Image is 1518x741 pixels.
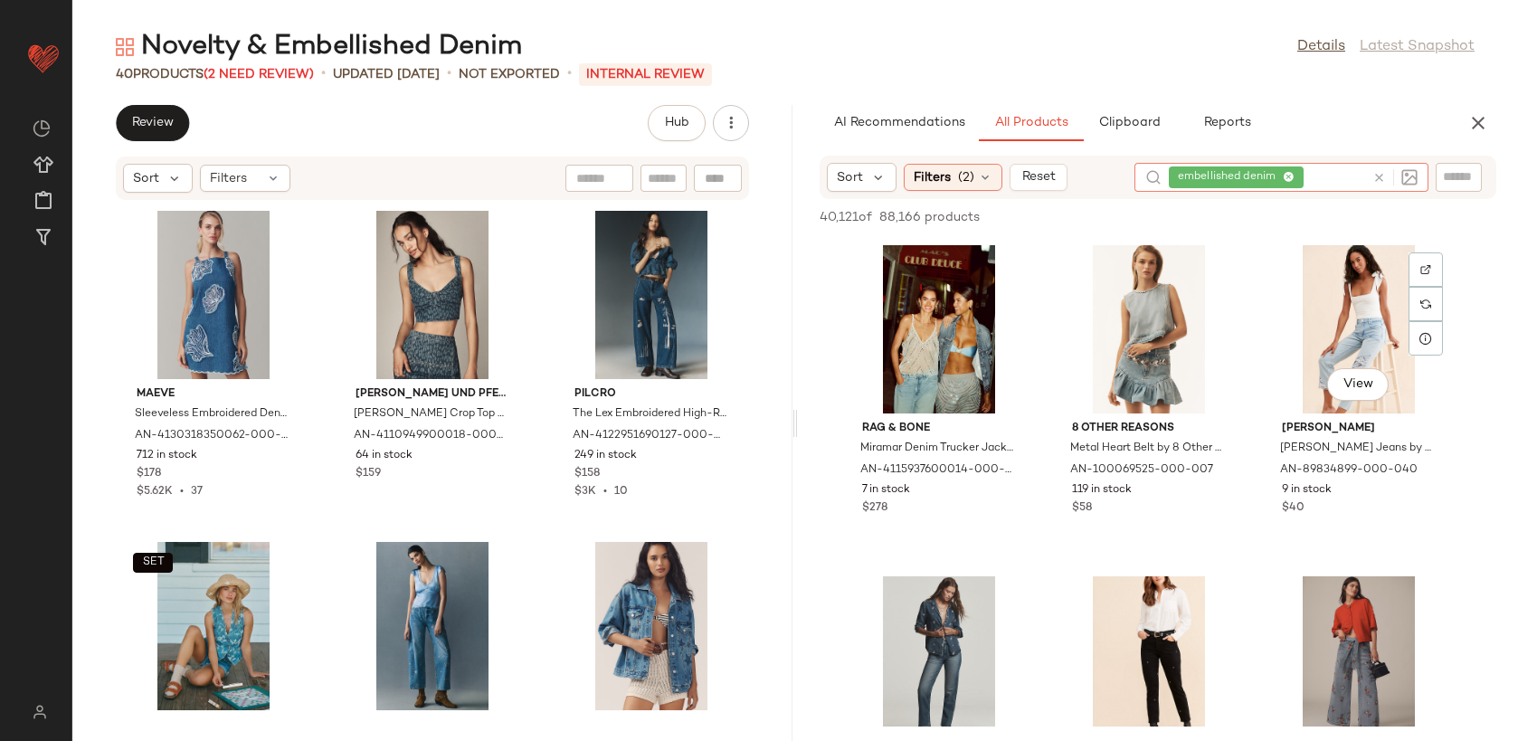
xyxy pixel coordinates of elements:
img: svg%3e [22,705,57,719]
a: Details [1297,36,1345,58]
span: • [596,486,614,498]
button: Reset [1010,164,1067,191]
span: • [321,63,326,85]
p: updated [DATE] [333,65,440,84]
span: 10 [614,486,628,498]
span: Filters [210,169,247,188]
span: Sort [837,168,863,187]
span: AN-89834899-000-040 [1280,462,1418,479]
img: 4122557490029_093_b14 [341,542,524,710]
span: $159 [356,466,381,482]
span: 64 in stock [356,448,413,464]
span: 7 in stock [862,482,910,499]
span: 249 in stock [574,448,637,464]
div: Products [116,65,314,84]
span: All Products [994,116,1068,130]
div: Novelty & Embellished Denim [116,29,522,65]
span: AN-4110949900018-000-091 [354,428,508,444]
span: • [567,63,572,85]
span: Review [131,116,174,130]
span: • [447,63,451,85]
span: • [173,486,191,498]
span: AN-4122951690127-000-092 [573,428,726,444]
span: Miramar Denim Trucker Jacket by rag & bone in Blue, Women's, Size: XL, Cotton at Anthropologie [860,441,1014,457]
p: INTERNAL REVIEW [579,63,712,86]
span: Maeve [137,386,290,403]
span: $40 [1282,500,1305,517]
span: $3K [574,486,596,498]
span: The Lex Embroidered High-Rise Taper Jeans by Pilcro in Blue, Women's, Size: 28, Cotton at Anthrop... [573,406,726,423]
span: 40 [116,68,133,81]
span: Filters [914,168,951,187]
span: (2) [958,168,974,187]
span: Reset [1020,170,1055,185]
img: 4115937600014_093_b14 [848,245,1030,413]
span: AI Recommendations [833,116,965,130]
img: 4115900970030_049_b14 [122,542,305,710]
img: heart_red.DM2ytmEG.svg [25,40,62,76]
p: Not Exported [459,65,560,84]
span: [PERSON_NAME] Jeans by [PERSON_NAME] in Blue, Women's, Size: 32, Cotton at Anthropologie [1280,441,1434,457]
span: $178 [137,466,161,482]
span: $158 [574,466,600,482]
span: $58 [1072,500,1092,517]
span: [PERSON_NAME] und Pferdgarten [356,386,509,403]
span: Metal Heart Belt by 8 Other Reasons in Silver, Women's at Anthropologie [1070,441,1224,457]
span: Pilcro [574,386,728,403]
img: 4110949900018_091_b [341,211,524,379]
span: AN-4130318350062-000-091 [135,428,289,444]
button: Hub [648,105,706,141]
img: 4130318350062_091_b [122,211,305,379]
img: 4122951690127_092_b [560,211,743,379]
span: 119 in stock [1072,482,1132,499]
span: Hub [664,116,689,130]
button: Review [116,105,189,141]
span: View [1342,377,1373,392]
span: 40,121 of [820,208,872,227]
span: AN-100069525-000-007 [1070,462,1213,479]
span: 88,166 products [879,208,980,227]
span: Driftwood [356,717,509,734]
span: AN-4115937600014-000-093 [860,462,1014,479]
img: 4115639750009_093_b [560,542,743,710]
span: [PERSON_NAME] [1282,421,1436,437]
span: Reports [1202,116,1250,130]
img: svg%3e [33,119,51,138]
span: SET [141,556,164,569]
img: 100069525_007_b14 [1058,245,1240,413]
span: 37 [191,486,203,498]
span: $278 [862,500,887,517]
span: Sleeveless Embroidered Denim Mini Dress by Maeve in Blue, Women's, Size: XS, Cotton/Elastane/Lyoc... [135,406,289,423]
img: svg%3e [1420,264,1431,275]
img: svg%3e [1145,169,1162,185]
span: 9 in stock [1282,482,1332,499]
img: svg%3e [116,38,134,56]
span: Pilcro [574,717,728,734]
span: embellished denim [1178,169,1283,185]
button: SET [133,553,173,573]
span: Pilcro [137,717,290,734]
img: svg%3e [1420,299,1431,309]
span: Sort [133,169,159,188]
img: 89834899_040_m [1267,245,1450,413]
span: 8 Other Reasons [1072,421,1226,437]
span: rag & bone [862,421,1016,437]
button: View [1327,368,1389,401]
img: svg%3e [1401,169,1418,185]
span: (2 Need Review) [204,68,314,81]
span: [PERSON_NAME] Crop Top by [PERSON_NAME] und Pferdgarten in Blue, Women's, Size: 6, Cotton/Elastan... [354,406,508,423]
span: 712 in stock [137,448,197,464]
span: Clipboard [1097,116,1160,130]
span: $5.62K [137,486,173,498]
